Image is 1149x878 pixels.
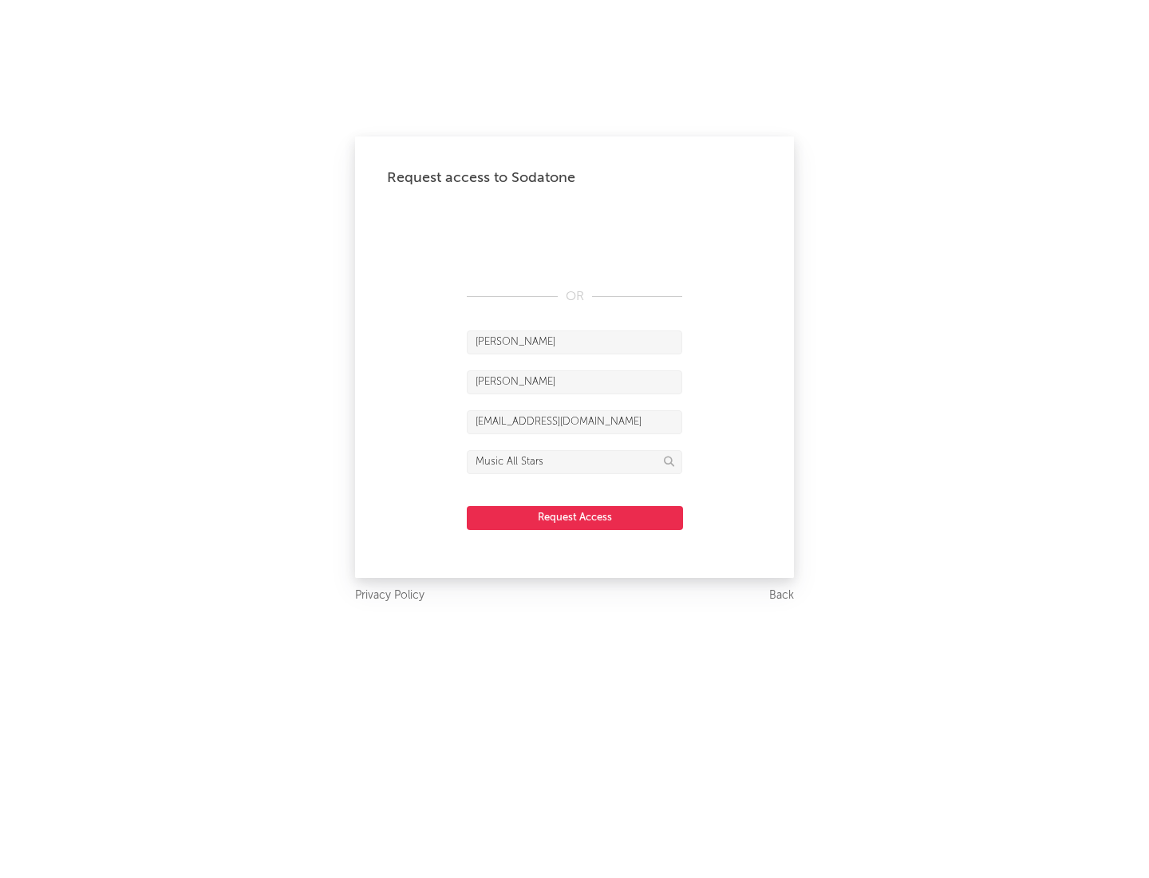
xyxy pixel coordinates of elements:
button: Request Access [467,506,683,530]
input: First Name [467,330,682,354]
a: Privacy Policy [355,586,424,606]
div: Request access to Sodatone [387,168,762,188]
input: Division [467,450,682,474]
div: OR [467,287,682,307]
input: Last Name [467,370,682,394]
input: Email [467,410,682,434]
a: Back [769,586,794,606]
